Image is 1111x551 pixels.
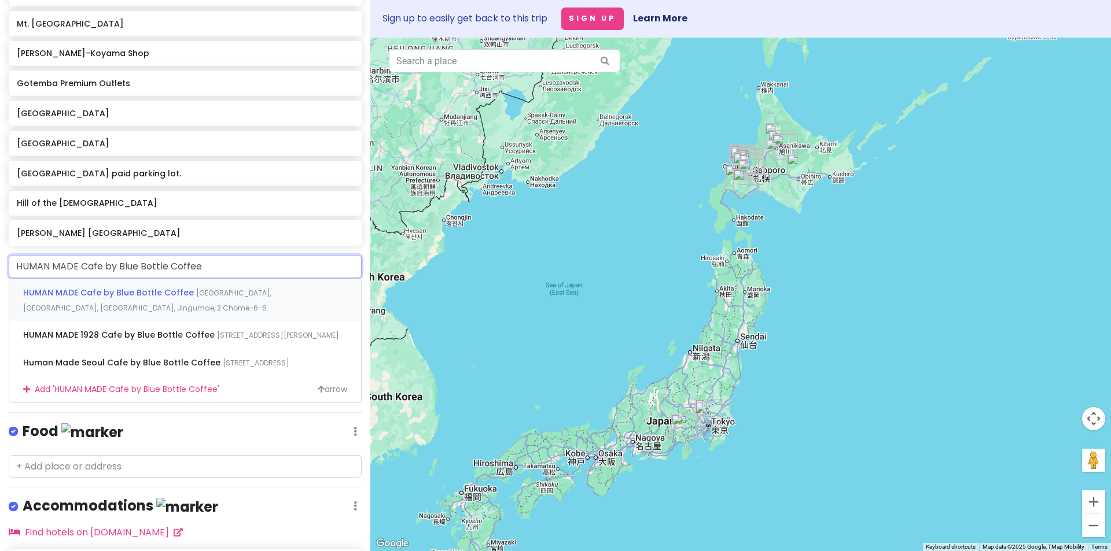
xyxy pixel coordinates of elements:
div: Otaru Kourakuen [730,145,756,171]
span: [GEOGRAPHIC_DATA], [GEOGRAPHIC_DATA], [GEOGRAPHIC_DATA], Jingumae, 2 Chome−6−6 [23,288,271,313]
div: Jōzankei [733,153,759,178]
h4: Food [23,422,123,441]
div: Biei [768,130,793,156]
span: HUMAN MADE 1928 Cafe by Blue Bottle Coffee [23,329,217,341]
div: Shirogane Blue Pond (Aoiike) [772,133,797,158]
div: Makino Musashi-Koyama Shop [695,402,720,428]
span: [STREET_ADDRESS] [223,358,289,368]
div: Sugamo Jizodori Shopping Street [696,399,722,424]
div: Gotemba Premium Outlets [675,413,701,438]
input: + Add place or address [9,455,362,478]
a: Terms (opens in new tab) [1091,543,1108,550]
button: Zoom in [1082,490,1105,513]
img: marker [156,498,218,516]
div: Furano [766,139,791,164]
a: Open this area in Google Maps (opens a new window) [373,536,411,551]
button: Keyboard shortcuts [926,543,976,551]
div: Sapporo Beer Museum [739,149,764,174]
div: Noboribetsu Bear Park [733,169,759,195]
div: Asahikawa [765,123,790,149]
button: Sign Up [561,8,624,30]
span: Map data ©2025 Google, TMap Mobility [983,543,1084,550]
div: Obihiro [787,154,812,179]
h6: [GEOGRAPHIC_DATA] paid parking lot. [17,168,353,179]
a: Find hotels on [DOMAIN_NAME] [9,526,183,539]
div: Jozankei Yurakusoan [734,152,759,177]
span: arrow [318,383,347,395]
div: Add ' HUMAN MADE Cafe by Blue Bottle Coffee ' [9,376,361,402]
button: Drag Pegman onto the map to open Street View [1082,449,1105,472]
h6: Mt. [GEOGRAPHIC_DATA] [17,19,353,29]
div: Takino Suzuran Hillside Park [739,154,764,180]
div: Lake Shikotsu [738,160,763,185]
div: Shiroi Koibito Park [736,148,761,173]
button: Map camera controls [1082,407,1105,430]
input: + Add place or address [9,255,362,278]
h4: Accommodations [23,497,218,516]
img: Google [373,536,411,551]
span: Human Made Seoul Cafe by Blue Bottle Coffee [23,357,223,368]
div: Otaru [729,144,755,169]
a: Learn More [633,12,687,25]
div: DEL style Ikebukuro Higashiguchi by Daiwa Roynet Hotel [695,399,720,424]
h6: [PERSON_NAME] [GEOGRAPHIC_DATA] [17,228,353,238]
h6: [GEOGRAPHIC_DATA] [17,138,353,149]
div: Mount Moiwa Ropeway Entrance [738,150,763,175]
h6: Gotemba Premium Outlets [17,78,353,88]
button: Zoom out [1082,514,1105,537]
div: Lake Shikotsu paid parking lot. [740,159,765,184]
div: Lake Tōya [725,165,751,190]
h6: Hill of the [DEMOGRAPHIC_DATA] [17,198,353,208]
h6: [GEOGRAPHIC_DATA] [17,108,353,119]
div: Nakajima Park [738,150,764,175]
div: Shirahige Waterfall [772,134,798,160]
input: Search a place [389,49,620,72]
span: HUMAN MADE Cafe by Blue Bottle Coffee [23,287,196,298]
div: Fuji Safari Park [671,414,697,439]
div: Mt. Tengu [730,147,756,173]
span: [STREET_ADDRESS][PERSON_NAME] [217,330,339,340]
img: marker [61,423,123,441]
h6: [PERSON_NAME]-Koyama Shop [17,48,353,58]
